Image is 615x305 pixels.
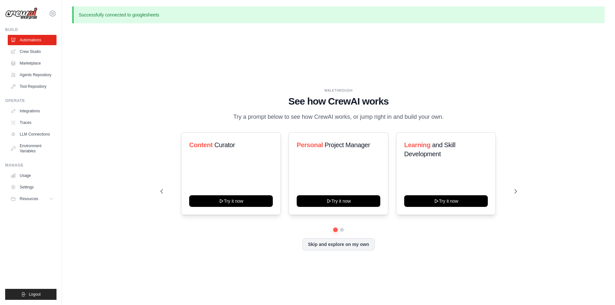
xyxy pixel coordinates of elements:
[8,117,56,128] a: Traces
[8,70,56,80] a: Agents Repository
[8,35,56,45] a: Automations
[189,141,213,148] span: Content
[8,182,56,192] a: Settings
[5,98,56,103] div: Operate
[160,96,517,107] h1: See how CrewAI works
[8,129,56,139] a: LLM Connections
[230,112,447,122] p: Try a prompt below to see how CrewAI works, or jump right in and build your own.
[8,141,56,156] a: Environment Variables
[8,170,56,181] a: Usage
[5,27,56,32] div: Build
[404,195,488,207] button: Try it now
[5,163,56,168] div: Manage
[302,238,374,250] button: Skip and explore on my own
[8,58,56,68] a: Marketplace
[324,141,370,148] span: Project Manager
[297,141,323,148] span: Personal
[8,81,56,92] a: Tool Repository
[160,88,517,93] div: WALKTHROUGH
[404,141,455,158] span: and Skill Development
[404,141,430,148] span: Learning
[29,292,41,297] span: Logout
[72,6,605,23] p: Successfully connected to googlesheets
[8,106,56,116] a: Integrations
[5,289,56,300] button: Logout
[189,195,273,207] button: Try it now
[20,196,38,201] span: Resources
[214,141,235,148] span: Curator
[8,46,56,57] a: Crew Studio
[8,194,56,204] button: Resources
[5,7,37,20] img: Logo
[297,195,380,207] button: Try it now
